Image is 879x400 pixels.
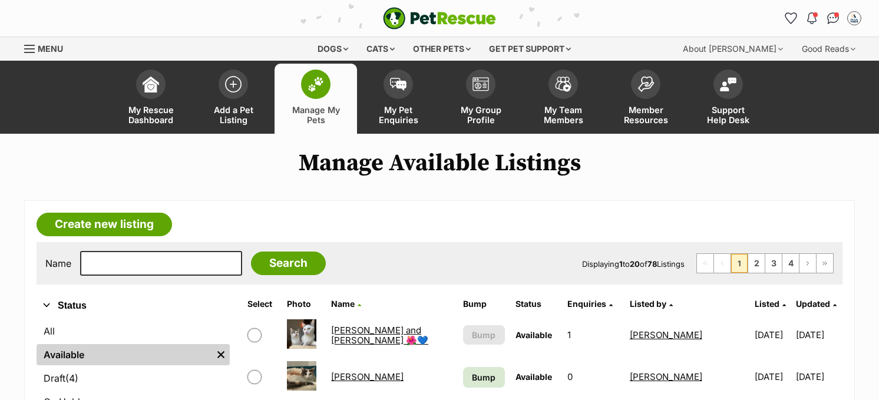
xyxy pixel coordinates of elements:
th: Bump [458,295,510,313]
span: Name [331,299,355,309]
img: team-members-icon-5396bd8760b3fe7c0b43da4ab00e1e3bb1a5d9ba89233759b79545d2d3fc5d0d.svg [555,77,571,92]
span: My Pet Enquiries [372,105,425,125]
img: logo-e224e6f780fb5917bec1dbf3a21bbac754714ae5b6737aabdf751b685950b380.svg [383,7,496,29]
td: [DATE] [796,315,841,355]
a: Support Help Desk [687,64,769,134]
a: [PERSON_NAME] [630,329,702,341]
a: Member Resources [604,64,687,134]
a: Last page [817,254,833,273]
a: My Rescue Dashboard [110,64,192,134]
td: [DATE] [750,315,795,355]
label: Name [45,258,71,269]
a: Menu [24,37,71,58]
th: Select [243,295,280,313]
span: Support Help Desk [702,105,755,125]
td: 1 [563,315,623,355]
a: Listed [755,299,786,309]
a: Next page [799,254,816,273]
img: add-pet-listing-icon-0afa8454b4691262ce3f59096e99ab1cd57d4a30225e0717b998d2c9b9846f56.svg [225,76,242,92]
div: Other pets [405,37,479,61]
span: Displaying to of Listings [582,259,685,269]
span: Bump [472,329,495,341]
button: Status [37,298,230,313]
a: Listed by [630,299,673,309]
span: Listed by [630,299,666,309]
img: group-profile-icon-3fa3cf56718a62981997c0bc7e787c4b2cf8bcc04b72c1350f741eb67cf2f40e.svg [472,77,489,91]
img: member-resources-icon-8e73f808a243e03378d46382f2149f9095a855e16c252ad45f914b54edf8863c.svg [637,76,654,92]
div: Cats [358,37,403,61]
span: Menu [38,44,63,54]
div: About [PERSON_NAME] [675,37,791,61]
strong: 1 [619,259,623,269]
img: pet-enquiries-icon-7e3ad2cf08bfb03b45e93fb7055b45f3efa6380592205ae92323e6603595dc1f.svg [390,78,407,91]
img: manage-my-pets-icon-02211641906a0b7f246fdf0571729dbe1e7629f14944591b6c1af311fb30b64b.svg [308,77,324,92]
img: Aiko and Emiri 🌺💙 [287,319,316,349]
span: Page 1 [731,254,748,273]
a: My Team Members [522,64,604,134]
a: My Group Profile [439,64,522,134]
ul: Account quick links [781,9,864,28]
span: My Group Profile [454,105,507,125]
a: [PERSON_NAME] [331,371,404,382]
th: Status [511,295,562,313]
img: help-desk-icon-fdf02630f3aa405de69fd3d07c3f3aa587a6932b1a1747fa1d2bba05be0121f9.svg [720,77,736,91]
span: Manage My Pets [289,105,342,125]
button: Bump [463,325,505,345]
span: Updated [796,299,830,309]
td: [DATE] [750,356,795,397]
div: Good Reads [794,37,864,61]
td: [DATE] [796,356,841,397]
img: Megan Ostwald profile pic [848,12,860,24]
a: Remove filter [212,344,230,365]
img: dashboard-icon-eb2f2d2d3e046f16d808141f083e7271f6b2e854fb5c12c21221c1fb7104beca.svg [143,76,159,92]
img: notifications-46538b983faf8c2785f20acdc204bb7945ddae34d4c08c2a6579f10ce5e182be.svg [807,12,817,24]
strong: 20 [630,259,640,269]
a: Draft [37,368,230,389]
a: Add a Pet Listing [192,64,275,134]
strong: 78 [647,259,657,269]
a: Create new listing [37,213,172,236]
td: 0 [563,356,623,397]
a: Updated [796,299,837,309]
span: Add a Pet Listing [207,105,260,125]
a: Conversations [824,9,842,28]
span: My Rescue Dashboard [124,105,177,125]
a: Page 2 [748,254,765,273]
span: Available [515,372,552,382]
input: Search [251,252,326,275]
span: Member Resources [619,105,672,125]
a: Favourites [781,9,800,28]
a: Page 3 [765,254,782,273]
a: All [37,320,230,342]
span: My Team Members [537,105,590,125]
a: Manage My Pets [275,64,357,134]
span: translation missing: en.admin.listings.index.attributes.enquiries [567,299,606,309]
a: [PERSON_NAME] and [PERSON_NAME] 🌺💙 [331,325,428,346]
button: Notifications [802,9,821,28]
span: First page [697,254,713,273]
th: Photo [282,295,325,313]
nav: Pagination [696,253,834,273]
button: My account [845,9,864,28]
span: (4) [65,371,78,385]
img: chat-41dd97257d64d25036548639549fe6c8038ab92f7586957e7f3b1b290dea8141.svg [827,12,840,24]
a: My Pet Enquiries [357,64,439,134]
span: Previous page [714,254,731,273]
a: Name [331,299,361,309]
a: Page 4 [782,254,799,273]
span: Listed [755,299,779,309]
span: Bump [472,371,495,384]
a: Bump [463,367,505,388]
a: PetRescue [383,7,496,29]
a: [PERSON_NAME] [630,371,702,382]
a: Enquiries [567,299,613,309]
div: Get pet support [481,37,579,61]
span: Available [515,330,552,340]
div: Dogs [309,37,356,61]
a: Available [37,344,212,365]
